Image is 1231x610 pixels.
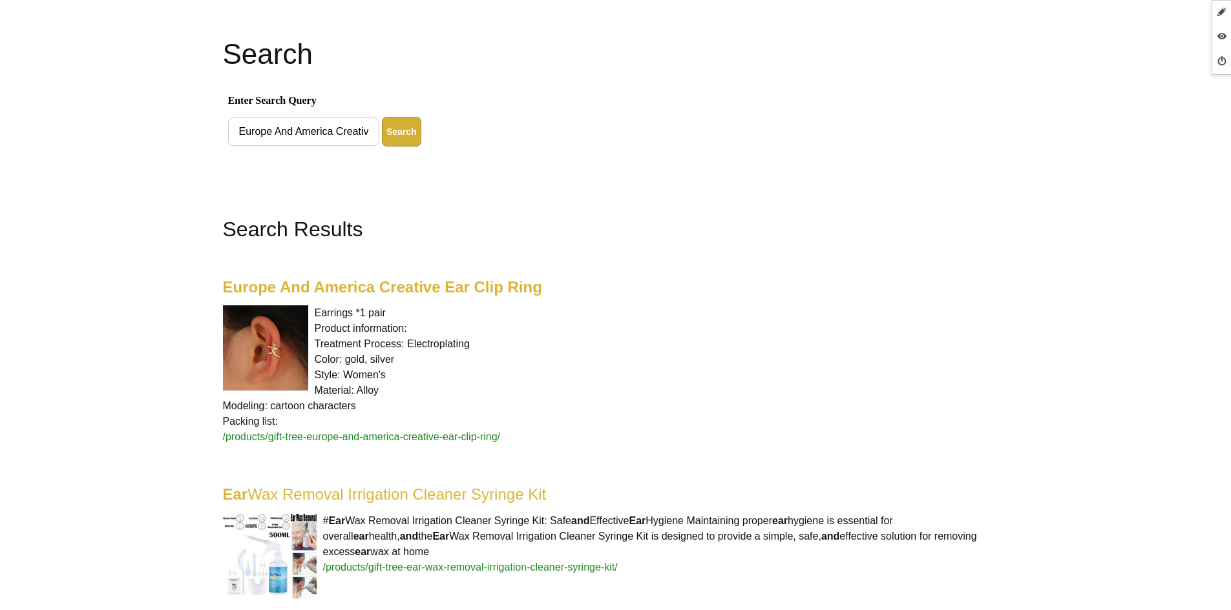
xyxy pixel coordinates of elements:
[629,515,646,526] highlight: Ear
[382,117,421,147] button: Enter Search Query
[223,278,542,296] a: Europe And America Creative Ear Clip Ring
[432,531,449,542] highlight: Ear
[223,513,317,598] img: Ear Wax Removal Irrigation Cleaner Syringe Kit
[223,214,1009,245] h2: Search Results
[353,531,369,542] highlight: ear
[821,531,839,542] highlight: and
[772,515,788,526] highlight: ear
[400,531,418,542] highlight: and
[223,431,501,442] a: /products/gift-tree-europe-and-america-creative-ear-clip-ring/
[328,515,345,526] highlight: Ear
[223,485,248,503] highlight: Ear
[571,515,589,526] highlight: and
[223,39,1009,70] h1: Search
[223,485,547,503] a: EarWax Removal Irrigation Cleaner Syringe Kit
[228,93,1004,112] span: Enter Search Query
[323,562,618,573] a: /products/gift-tree-ear-wax-removal-irrigation-cleaner-syringe-kit/
[355,546,370,557] highlight: ear
[228,117,379,146] input: Enter Search Query
[223,305,308,391] img: Europe And America Creative Ear Clip Ring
